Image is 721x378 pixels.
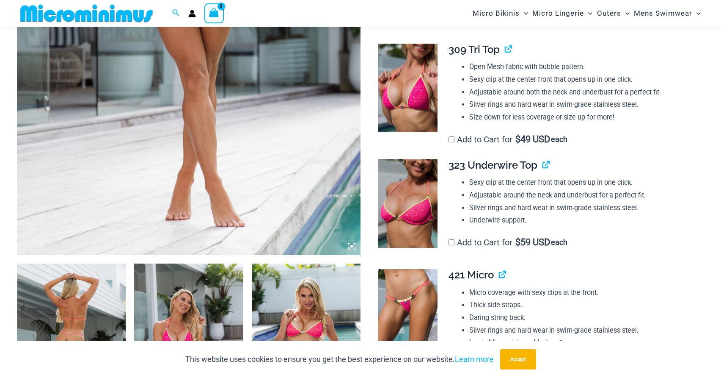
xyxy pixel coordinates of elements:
[378,44,438,133] img: Bubble Mesh Highlight Pink 309 Top
[469,176,697,189] li: Sexy clip at the center front that opens up in one click.
[595,3,632,24] a: OutersMenu ToggleMenu Toggle
[584,3,592,24] span: Menu Toggle
[204,3,224,23] a: View Shopping Cart, empty
[469,61,697,73] li: Open Mesh fabric with bubble pattern.
[692,3,701,24] span: Menu Toggle
[515,135,550,144] span: 49 USD
[469,86,697,99] li: Adjustable around both the neck and underbust for a perfect fit.
[469,111,697,124] li: Size down for less coverage or size up for more!
[449,159,537,171] span: 323 Underwire Top
[515,238,550,247] span: 59 USD
[449,136,454,142] input: Add to Cart for$49 USD each
[449,239,454,245] input: Add to Cart for$59 USD each
[469,73,697,86] li: Sexy clip at the center front that opens up in one click.
[551,238,567,247] span: each
[469,299,697,311] li: Thick side straps.
[515,237,520,247] span: $
[378,269,438,358] img: Bubble Mesh Highlight Pink 421 Micro
[469,336,697,349] li: Iconic Microminimus M silver flag.
[515,134,520,145] span: $
[632,3,703,24] a: Mens SwimwearMenu ToggleMenu Toggle
[469,311,697,324] li: Daring string back.
[469,202,697,214] li: Silver rings and hard wear in swim-grade stainless steel.
[449,269,494,281] span: 421 Micro
[469,286,697,299] li: Micro coverage with sexy clips at the front.
[500,349,536,370] button: Accept
[469,1,704,25] nav: Site Navigation
[188,10,196,17] a: Account icon link
[551,135,567,144] span: each
[597,3,621,24] span: Outers
[473,3,520,24] span: Micro Bikinis
[621,3,630,24] span: Menu Toggle
[378,159,438,248] img: Bubble Mesh Highlight Pink 323 Top
[530,3,594,24] a: Micro LingerieMenu ToggleMenu Toggle
[469,324,697,337] li: Silver rings and hard wear in swim-grade stainless steel.
[449,43,500,56] span: 309 Tri Top
[449,237,567,247] label: Add to Cart for
[532,3,584,24] span: Micro Lingerie
[185,353,494,366] p: This website uses cookies to ensure you get the best experience on our website.
[520,3,528,24] span: Menu Toggle
[471,3,530,24] a: Micro BikinisMenu ToggleMenu Toggle
[634,3,692,24] span: Mens Swimwear
[449,134,567,145] label: Add to Cart for
[455,355,494,364] a: Learn more
[469,98,697,111] li: Silver rings and hard wear in swim-grade stainless steel.
[469,189,697,202] li: Adjustable around the neck and underbust for a perfect fit.
[469,214,697,227] li: Underwire support.
[172,8,180,19] a: Search icon link
[17,4,156,23] img: MM SHOP LOGO FLAT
